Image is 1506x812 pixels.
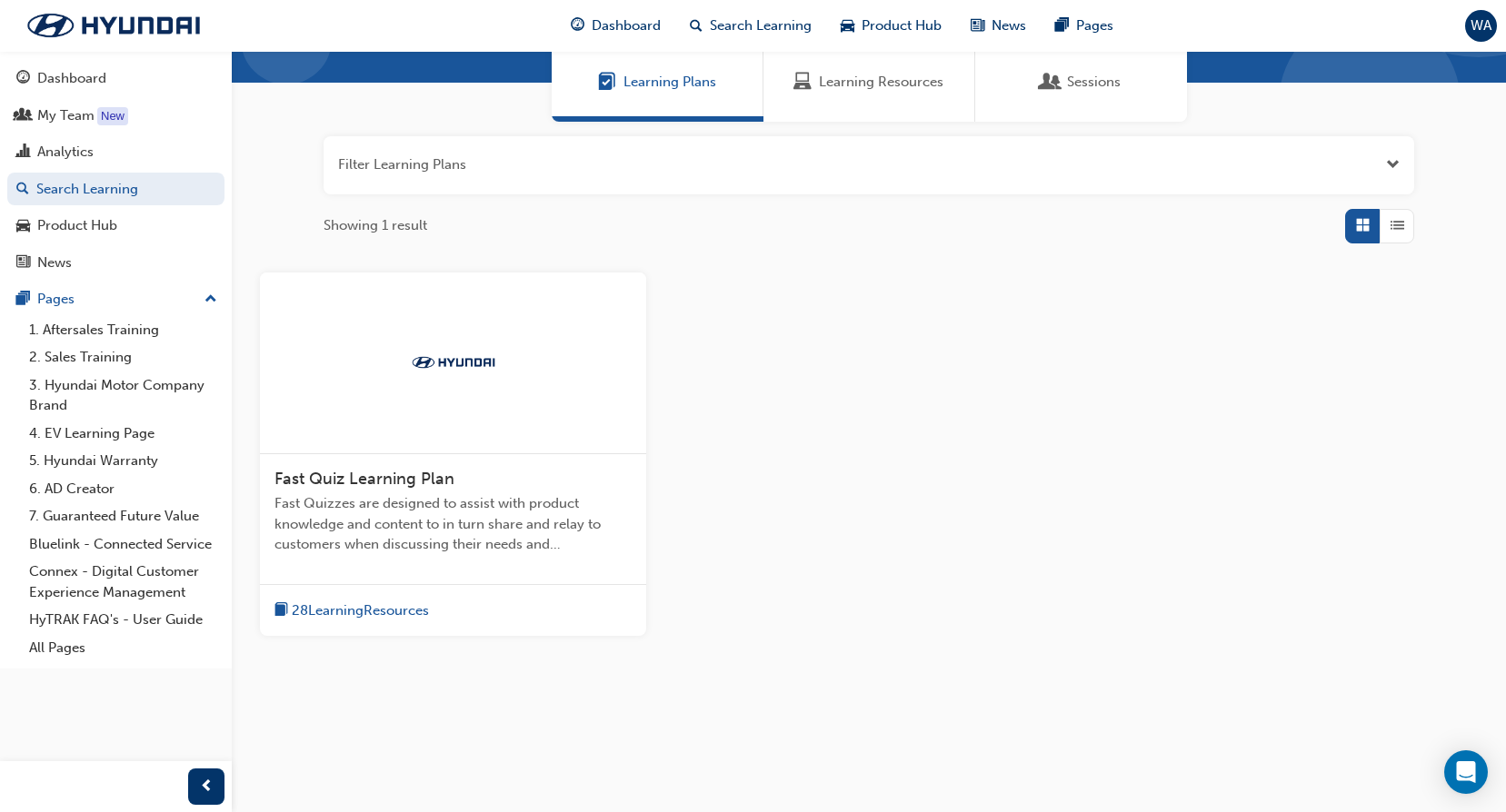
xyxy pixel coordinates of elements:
a: Bluelink - Connected Service [22,530,224,559]
span: news-icon [16,255,30,272]
span: Showing 1 result [324,215,427,236]
span: Fast Quiz Learning Plan [274,469,454,489]
div: Open Intercom Messenger [1444,750,1488,794]
a: guage-iconDashboard [556,7,675,45]
span: car-icon [16,218,30,234]
a: SessionsSessions [975,43,1187,122]
a: car-iconProduct Hub [826,7,956,45]
span: book-icon [274,599,288,622]
span: Pages [1076,15,1113,36]
span: WA [1471,15,1491,36]
a: 1. Aftersales Training [22,316,224,344]
div: Dashboard [37,68,106,89]
button: DashboardMy TeamAnalyticsSearch LearningProduct HubNews [7,58,224,282]
span: car-icon [841,15,854,37]
span: Search Learning [710,15,812,36]
a: news-iconNews [956,7,1041,45]
span: Fast Quizzes are designed to assist with product knowledge and content to in turn share and relay... [274,493,632,555]
a: News [7,246,224,280]
span: List [1391,215,1404,236]
a: HyTRAK FAQ's - User Guide [22,606,224,634]
a: 7. Guaranteed Future Value [22,502,224,530]
a: Search Learning [7,173,224,206]
img: Trak [404,353,504,371]
span: search-icon [690,15,703,37]
a: 6. AD Creator [22,475,224,503]
button: Open the filter [1386,154,1400,175]
a: 5. Hyundai Warranty [22,447,224,475]
button: Pages [7,282,224,316]
a: 2. Sales Training [22,343,224,371]
span: Learning Resources [819,72,943,93]
a: Connex - Digital Customer Experience Management [22,558,224,606]
span: Learning Plans [598,72,616,93]
span: Grid [1356,215,1370,236]
span: 28 Learning Resources [292,600,429,621]
span: News [992,15,1026,36]
a: search-iconSearch Learning [675,7,826,45]
div: Tooltip anchor [97,107,128,125]
span: up-icon [204,288,217,312]
a: Product Hub [7,209,224,243]
span: news-icon [971,15,984,37]
span: pages-icon [1055,15,1069,37]
div: My Team [37,105,95,126]
a: Learning PlansLearning Plans [552,43,763,122]
span: Product Hub [862,15,942,36]
a: My Team [7,99,224,133]
span: Sessions [1067,72,1121,93]
span: Learning Resources [793,72,812,93]
span: chart-icon [16,144,30,161]
a: Learning ResourcesLearning Resources [763,43,975,122]
span: Learning Plans [623,72,716,93]
span: search-icon [16,182,29,198]
div: Analytics [37,142,94,163]
span: guage-icon [571,15,584,37]
a: pages-iconPages [1041,7,1128,45]
a: 4. EV Learning Page [22,420,224,448]
span: pages-icon [16,292,30,308]
a: TrakFast Quiz Learning PlanFast Quizzes are designed to assist with product knowledge and content... [260,272,646,637]
button: book-icon28LearningResources [274,599,429,622]
a: 3. Hyundai Motor Company Brand [22,371,224,420]
span: prev-icon [200,776,214,798]
div: Product Hub [37,215,117,236]
span: guage-icon [16,71,30,87]
span: Sessions [1042,72,1060,93]
a: All Pages [22,634,224,662]
a: Analytics [7,135,224,169]
div: Pages [37,289,75,310]
span: Dashboard [592,15,661,36]
div: News [37,253,72,273]
span: people-icon [16,108,30,124]
button: WA [1465,10,1497,42]
a: Dashboard [7,62,224,95]
img: Trak [9,6,218,45]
